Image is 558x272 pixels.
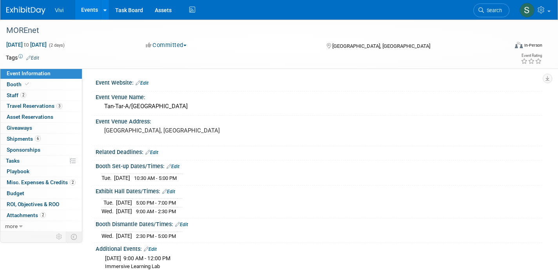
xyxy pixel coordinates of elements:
a: more [0,221,82,232]
span: Travel Reservations [7,103,62,109]
div: In-Person [524,42,542,48]
div: Tan-Tar-A/[GEOGRAPHIC_DATA] [101,100,536,112]
span: 2 [70,180,76,185]
a: Staff2 [0,90,82,101]
a: Playbook [0,166,82,177]
div: Event Venue Address: [96,116,542,125]
div: Booth Set-up Dates/Times: [96,160,542,170]
div: Event Format [463,41,542,53]
a: Giveaways [0,123,82,133]
div: Additional Events: [96,243,542,253]
span: Playbook [7,168,29,174]
div: Event Rating [521,54,542,58]
div: Exhibit Hall Dates/Times: [96,185,542,196]
span: Booth [7,81,31,87]
a: Edit [167,164,179,169]
span: Vivi [55,7,63,13]
a: Edit [162,189,175,194]
pre: [GEOGRAPHIC_DATA], [GEOGRAPHIC_DATA] [104,127,273,134]
a: Misc. Expenses & Credits2 [0,177,82,188]
i: Booth reservation complete [25,82,29,86]
a: Edit [175,222,188,227]
a: Travel Reservations3 [0,101,82,111]
span: [DATE] [DATE] [6,41,47,48]
span: Giveaways [7,125,32,131]
a: Event Information [0,68,82,79]
a: Edit [144,247,157,252]
div: Event Venue Name: [96,91,542,101]
div: Booth Dismantle Dates/Times: [96,218,542,228]
a: Booth [0,79,82,90]
td: Toggle Event Tabs [66,232,82,242]
a: Search [473,4,509,17]
span: ROI, Objectives & ROO [7,201,59,207]
span: 9:00 AM - 2:30 PM [136,209,176,214]
span: Search [484,7,502,13]
a: Attachments2 [0,210,82,221]
img: Sara Membreno [520,3,534,18]
span: 2:30 PM - 5:00 PM [136,233,176,239]
span: Sponsorships [7,147,40,153]
a: Sponsorships [0,145,82,155]
td: Tue. [101,174,114,182]
td: Tags [6,54,39,62]
span: 3 [56,103,62,109]
td: [DATE] [116,207,132,215]
span: [DATE] 9:00 AM - 12:00 PM [105,255,170,261]
span: 5:00 PM - 7:00 PM [136,200,176,206]
td: Tue. [101,199,116,207]
a: Tasks [0,156,82,166]
span: 2 [40,212,46,218]
span: Misc. Expenses & Credits [7,179,76,185]
td: Personalize Event Tab Strip [53,232,66,242]
img: ExhibitDay [6,7,45,15]
span: Event Information [7,70,51,76]
a: Edit [26,55,39,61]
span: Staff [7,92,26,98]
a: ROI, Objectives & ROO [0,199,82,210]
button: Committed [143,41,190,49]
div: Immersive Learning Lab [105,263,536,270]
td: Wed. [101,207,116,215]
div: MOREnet [4,24,496,38]
td: [DATE] [116,232,132,240]
span: Shipments [7,136,41,142]
a: Asset Reservations [0,112,82,122]
span: (2 days) [48,43,65,48]
td: [DATE] [114,174,130,182]
img: Format-Inperson.png [515,42,523,48]
span: more [5,223,18,229]
span: [GEOGRAPHIC_DATA], [GEOGRAPHIC_DATA] [332,43,430,49]
a: Shipments6 [0,134,82,144]
a: Edit [136,80,149,86]
span: 6 [35,136,41,141]
span: Attachments [7,212,46,218]
span: to [23,42,30,48]
span: 2 [20,92,26,98]
td: Wed. [101,232,116,240]
span: Tasks [6,158,20,164]
a: Budget [0,188,82,199]
span: Asset Reservations [7,114,53,120]
td: [DATE] [116,199,132,207]
span: 10:30 AM - 5:00 PM [134,175,177,181]
a: Edit [145,150,158,155]
div: Related Deadlines: [96,146,542,156]
span: Budget [7,190,24,196]
div: Event Website: [96,77,542,87]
